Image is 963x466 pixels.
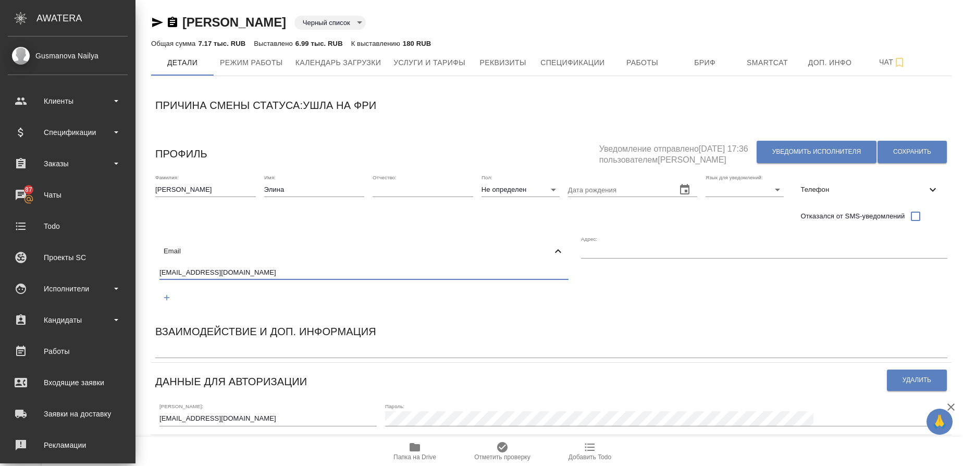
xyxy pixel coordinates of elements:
[618,56,668,69] span: Работы
[371,437,459,466] button: Папка на Drive
[8,93,128,109] div: Клиенты
[893,56,906,69] svg: Подписаться
[403,40,431,47] p: 180 RUB
[893,148,931,156] span: Сохранить
[887,370,947,391] button: Удалить
[8,281,128,297] div: Исполнители
[8,218,128,234] div: Todo
[157,56,207,69] span: Детали
[805,56,855,69] span: Доп. инфо
[706,175,763,180] label: Язык для уведомлений:
[8,344,128,359] div: Работы
[481,175,492,180] label: Пол:
[8,250,128,265] div: Проекты SC
[159,404,203,409] label: [PERSON_NAME]:
[373,175,397,180] label: Отчество:
[474,453,530,461] span: Отметить проверку
[546,437,634,466] button: Добавить Todo
[8,406,128,422] div: Заявки на доставку
[792,178,947,201] div: Телефон
[295,56,381,69] span: Календарь загрузки
[927,409,953,435] button: 🙏
[878,141,947,163] button: Сохранить
[3,432,133,458] a: Рекламации
[8,375,128,390] div: Входящие заявки
[198,40,245,47] p: 7.17 тыс. RUB
[8,125,128,140] div: Спецификации
[680,56,730,69] span: Бриф
[868,56,918,69] span: Чат
[164,246,552,256] span: Email
[393,56,465,69] span: Услуги и тарифы
[36,8,135,29] div: AWATERA
[540,56,604,69] span: Спецификации
[743,56,793,69] span: Smartcat
[151,16,164,29] button: Скопировать ссылку для ЯМессенджера
[3,401,133,427] a: Заявки на доставку
[351,40,403,47] p: К выставлению
[166,16,179,29] button: Скопировать ссылку
[8,187,128,203] div: Чаты
[300,18,353,27] button: Черный список
[295,40,343,47] p: 6.99 тыс. RUB
[3,244,133,271] a: Проекты SC
[3,338,133,364] a: Работы
[8,50,128,62] div: Gusmanova Nailya
[264,175,276,180] label: Имя:
[757,141,876,163] button: Уведомить исполнителя
[8,437,128,453] div: Рекламации
[393,453,436,461] span: Папка на Drive
[156,287,177,308] button: Добавить
[8,312,128,328] div: Кандидаты
[599,138,756,166] h5: Уведомление отправлено [DATE] 17:36 пользователем [PERSON_NAME]
[151,40,198,47] p: Общая сумма
[772,148,861,156] span: Уведомить исполнителя
[220,56,283,69] span: Режим работы
[3,370,133,396] a: Входящие заявки
[903,376,931,385] span: Удалить
[155,97,376,114] h6: Причина смены статуса: ушла на фри
[155,240,573,263] div: Email
[8,156,128,171] div: Заказы
[569,453,611,461] span: Добавить Todo
[182,15,286,29] a: [PERSON_NAME]
[3,213,133,239] a: Todo
[931,411,948,433] span: 🙏
[385,404,404,409] label: Пароль:
[459,437,546,466] button: Отметить проверку
[3,182,133,208] a: 87Чаты
[800,185,927,195] span: Телефон
[19,185,39,195] span: 87
[155,145,207,162] h6: Профиль
[800,211,905,222] span: Отказался от SMS-уведомлений
[294,16,366,30] div: Черный список
[155,323,376,340] h6: Взаимодействие и доп. информация
[155,373,307,390] h6: Данные для авторизации
[481,182,560,197] div: Не определен
[581,236,597,241] label: Адрес:
[254,40,295,47] p: Выставлено
[155,175,179,180] label: Фамилия:
[478,56,528,69] span: Реквизиты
